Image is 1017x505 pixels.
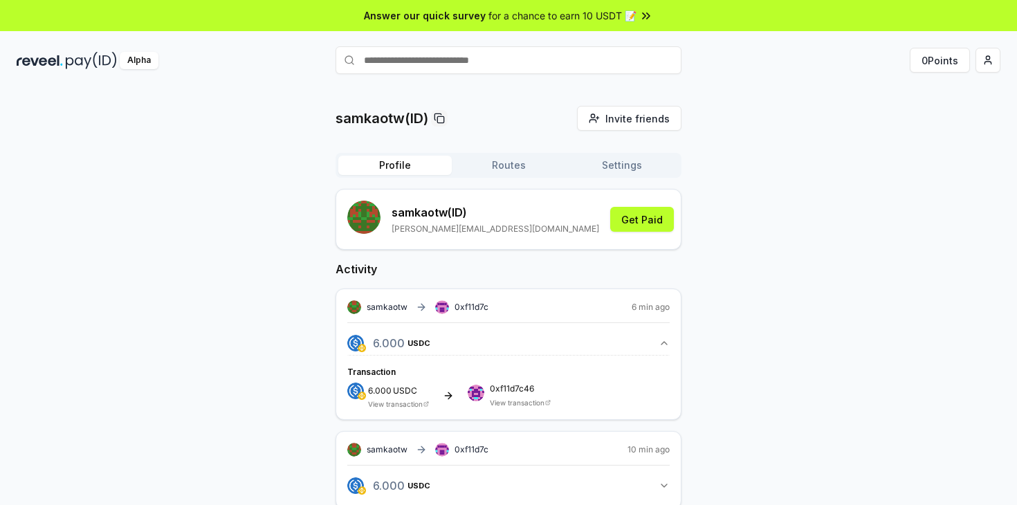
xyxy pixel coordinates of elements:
[367,444,407,455] span: samkaotw
[393,387,417,395] span: USDC
[347,474,670,497] button: 6.000USDC
[490,385,551,393] span: 0xf11d7c46
[347,355,670,408] div: 6.000USDC
[338,156,452,175] button: Profile
[347,367,396,377] span: Transaction
[347,335,364,351] img: logo.png
[910,48,970,73] button: 0Points
[336,261,681,277] h2: Activity
[358,344,366,352] img: logo.png
[490,398,544,407] a: View transaction
[367,302,407,313] span: samkaotw
[347,477,364,494] img: logo.png
[358,486,366,495] img: logo.png
[452,156,565,175] button: Routes
[368,400,423,408] a: View transaction
[610,207,674,232] button: Get Paid
[368,385,392,396] span: 6.000
[488,8,636,23] span: for a chance to earn 10 USDT 📝
[605,111,670,126] span: Invite friends
[577,106,681,131] button: Invite friends
[120,52,158,69] div: Alpha
[627,444,670,455] span: 10 min ago
[632,302,670,313] span: 6 min ago
[364,8,486,23] span: Answer our quick survey
[392,204,599,221] p: samkaotw (ID)
[455,444,488,454] span: 0xf11d7c
[358,392,366,400] img: logo.png
[17,52,63,69] img: reveel_dark
[66,52,117,69] img: pay_id
[347,383,364,399] img: logo.png
[347,331,670,355] button: 6.000USDC
[455,302,488,312] span: 0xf11d7c
[392,223,599,235] p: [PERSON_NAME][EMAIL_ADDRESS][DOMAIN_NAME]
[336,109,428,128] p: samkaotw(ID)
[565,156,679,175] button: Settings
